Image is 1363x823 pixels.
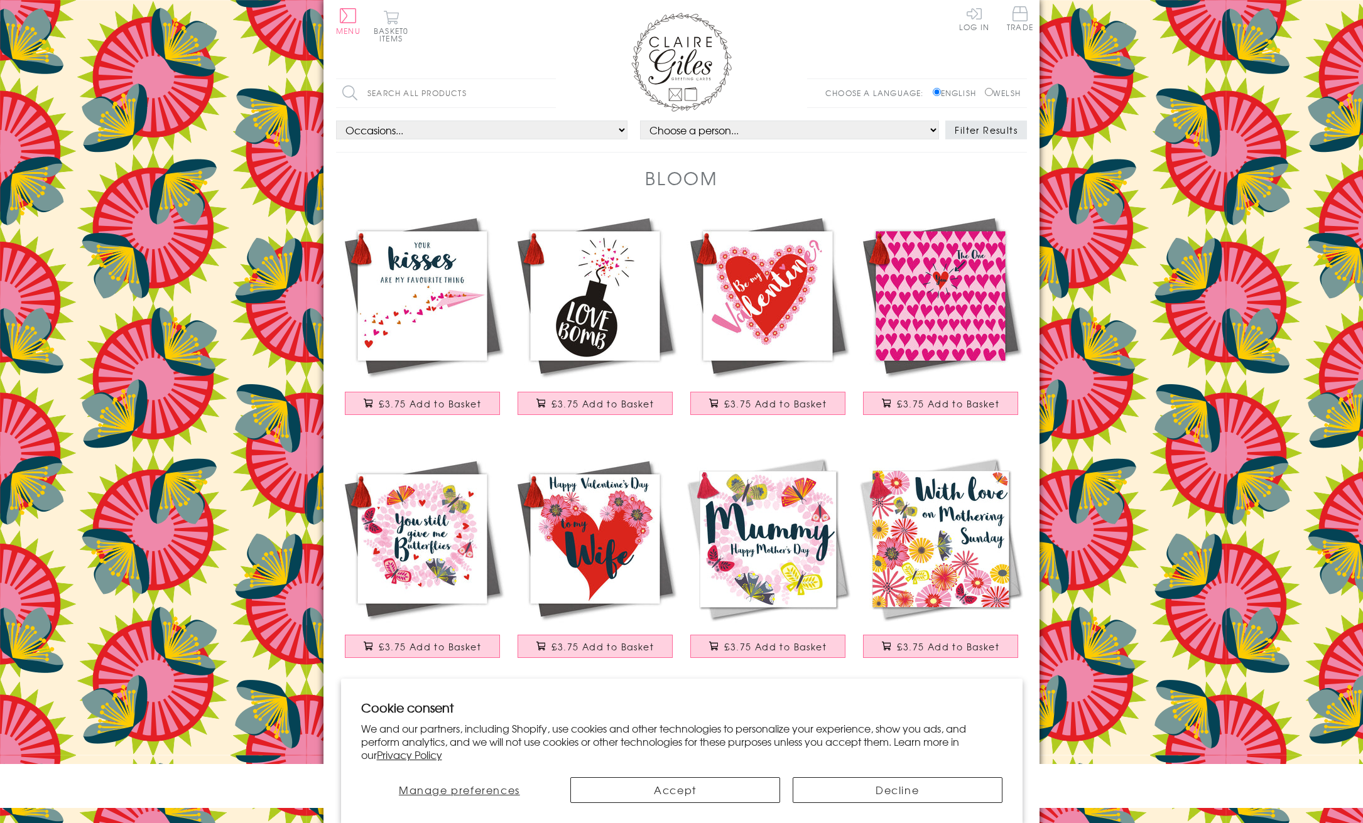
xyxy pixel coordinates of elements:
[336,453,509,625] img: Valentine's Day Card, Butterfly Wreath, Embellished with a colourful tassel
[681,210,854,428] a: Valentine's Day Card, Heart with Flowers, Embellished with a colourful tassel £3.75 Add to Basket
[361,777,558,803] button: Manage preferences
[985,87,1021,99] label: Welsh
[551,640,654,653] span: £3.75 Add to Basket
[854,453,1027,670] a: Mother's Day Card, Tumbling Flowers, Mothering Sunday, Embellished with a tassel £3.75 Add to Basket
[361,722,1002,761] p: We and our partners, including Shopify, use cookies and other technologies to personalize your ex...
[933,87,982,99] label: English
[631,13,732,112] img: Claire Giles Greetings Cards
[379,640,481,653] span: £3.75 Add to Basket
[645,165,718,191] h1: Bloom
[933,88,941,96] input: English
[336,453,509,670] a: Valentine's Day Card, Butterfly Wreath, Embellished with a colourful tassel £3.75 Add to Basket
[518,635,673,658] button: £3.75 Add to Basket
[959,6,989,31] a: Log In
[1007,6,1033,31] span: Trade
[518,392,673,415] button: £3.75 Add to Basket
[361,699,1002,716] h2: Cookie consent
[345,635,501,658] button: £3.75 Add to Basket
[690,392,846,415] button: £3.75 Add to Basket
[854,453,1027,625] img: Mother's Day Card, Tumbling Flowers, Mothering Sunday, Embellished with a tassel
[379,397,481,410] span: £3.75 Add to Basket
[985,88,993,96] input: Welsh
[379,25,408,44] span: 0 items
[551,397,654,410] span: £3.75 Add to Basket
[570,777,780,803] button: Accept
[681,210,854,382] img: Valentine's Day Card, Heart with Flowers, Embellished with a colourful tassel
[336,25,361,36] span: Menu
[681,453,854,670] a: Mother's Day Card, Butterfly Wreath, Mummy, Embellished with a colourful tassel £3.75 Add to Basket
[690,635,846,658] button: £3.75 Add to Basket
[399,782,520,797] span: Manage preferences
[336,210,509,428] a: Valentine's Day Card, Paper Plane Kisses, Embellished with a colourful tassel £3.75 Add to Basket
[543,79,556,107] input: Search
[509,210,681,428] a: Valentine's Day Card, Bomb, Love Bomb, Embellished with a colourful tassel £3.75 Add to Basket
[897,640,999,653] span: £3.75 Add to Basket
[509,210,681,382] img: Valentine's Day Card, Bomb, Love Bomb, Embellished with a colourful tassel
[945,121,1027,139] button: Filter Results
[336,8,361,35] button: Menu
[374,10,408,42] button: Basket0 items
[345,392,501,415] button: £3.75 Add to Basket
[825,87,930,99] p: Choose a language:
[863,635,1019,658] button: £3.75 Add to Basket
[854,210,1027,428] a: Valentine's Day Card, Hearts Background, Embellished with a colourful tassel £3.75 Add to Basket
[509,453,681,670] a: Valentine's Day Card, Wife, Big Heart, Embellished with a colourful tassel £3.75 Add to Basket
[897,397,999,410] span: £3.75 Add to Basket
[336,210,509,382] img: Valentine's Day Card, Paper Plane Kisses, Embellished with a colourful tassel
[724,640,827,653] span: £3.75 Add to Basket
[377,747,442,762] a: Privacy Policy
[509,453,681,625] img: Valentine's Day Card, Wife, Big Heart, Embellished with a colourful tassel
[863,392,1019,415] button: £3.75 Add to Basket
[793,777,1002,803] button: Decline
[681,453,854,625] img: Mother's Day Card, Butterfly Wreath, Mummy, Embellished with a colourful tassel
[1007,6,1033,33] a: Trade
[854,210,1027,382] img: Valentine's Day Card, Hearts Background, Embellished with a colourful tassel
[724,397,827,410] span: £3.75 Add to Basket
[336,79,556,107] input: Search all products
